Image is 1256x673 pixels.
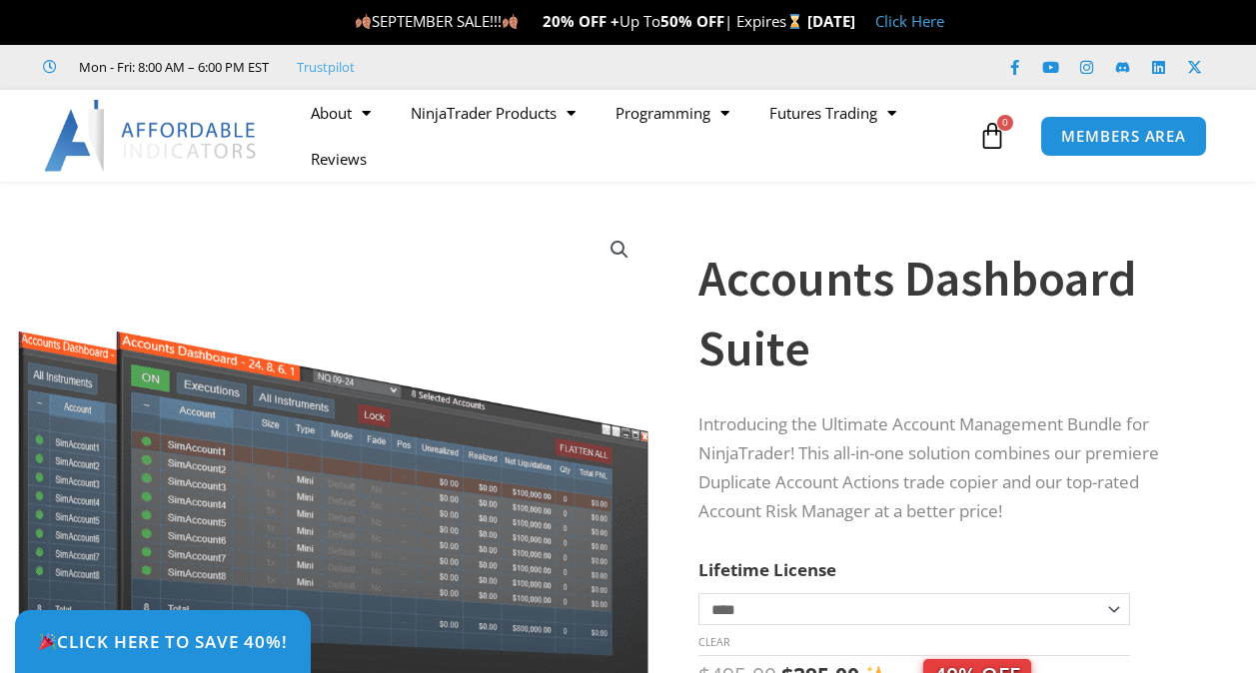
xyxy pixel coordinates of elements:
strong: 50% OFF [660,11,724,31]
nav: Menu [291,90,974,182]
a: View full-screen image gallery [602,232,637,268]
a: Reviews [291,136,387,182]
strong: 20% OFF + [543,11,620,31]
span: Mon - Fri: 8:00 AM – 6:00 PM EST [74,55,269,79]
strong: [DATE] [807,11,855,31]
img: 🎉 [39,633,56,650]
a: Programming [596,90,749,136]
label: Lifetime License [698,558,836,581]
h1: Accounts Dashboard Suite [698,244,1206,383]
span: SEPTEMBER SALE!!! Up To | Expires [355,11,807,31]
img: 🍂 [503,14,518,29]
a: Trustpilot [297,55,355,79]
img: ⌛ [787,14,802,29]
p: Introducing the Ultimate Account Management Bundle for NinjaTrader! This all-in-one solution comb... [698,410,1206,526]
img: 🍂 [356,14,371,29]
a: MEMBERS AREA [1040,116,1207,157]
a: Futures Trading [749,90,916,136]
span: MEMBERS AREA [1061,129,1186,144]
a: About [291,90,391,136]
a: 0 [948,107,1036,165]
a: 🎉Click Here to save 40%! [15,610,311,673]
a: NinjaTrader Products [391,90,596,136]
span: 0 [997,115,1013,131]
a: Click Here [875,11,944,31]
span: Click Here to save 40%! [38,633,288,650]
img: LogoAI | Affordable Indicators – NinjaTrader [44,100,259,172]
